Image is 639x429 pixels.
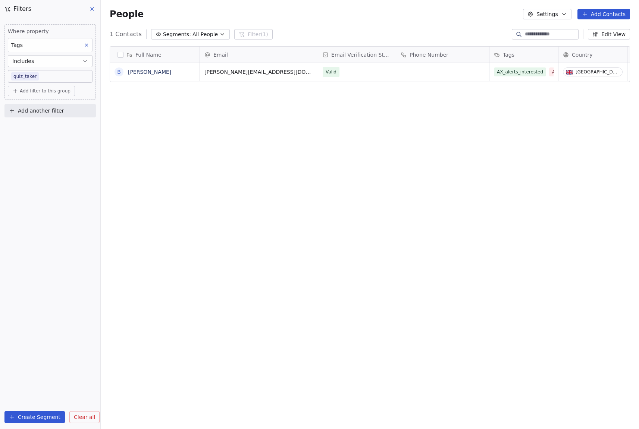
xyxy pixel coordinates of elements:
[588,29,630,40] button: Edit View
[318,47,396,63] div: Email Verification Status
[200,47,318,63] div: Email
[331,51,391,59] span: Email Verification Status
[128,69,171,75] a: [PERSON_NAME]
[234,29,273,40] button: Filter(1)
[110,9,144,20] span: People
[494,67,546,76] span: AX_alerts_interested
[163,31,191,38] span: Segments:
[326,68,336,76] span: Valid
[549,67,586,76] span: AX_interested
[503,51,514,59] span: Tags
[110,30,142,39] span: 1 Contacts
[204,68,313,76] span: [PERSON_NAME][EMAIL_ADDRESS][DOMAIN_NAME]
[117,68,121,76] div: B
[192,31,218,38] span: All People
[572,51,593,59] span: Country
[135,51,162,59] span: Full Name
[614,404,632,422] iframe: Intercom live chat
[576,69,619,75] div: [GEOGRAPHIC_DATA]
[110,63,200,406] div: grid
[489,47,558,63] div: Tags
[523,9,571,19] button: Settings
[558,47,627,63] div: Country
[410,51,448,59] span: Phone Number
[213,51,228,59] span: Email
[577,9,630,19] button: Add Contacts
[110,47,200,63] div: Full Name
[396,47,489,63] div: Phone Number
